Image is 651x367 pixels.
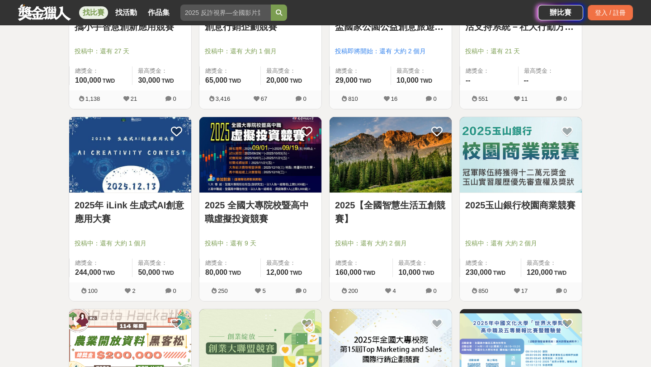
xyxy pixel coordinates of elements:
span: TWD [290,270,302,276]
span: 0 [433,287,436,294]
span: 50,000 [138,268,160,276]
span: 29,000 [335,76,358,84]
span: 投稿中：還有 9 天 [205,239,316,248]
span: 最高獎金： [524,66,577,75]
img: Cover Image [330,117,452,193]
span: TWD [229,270,241,276]
span: 0 [303,287,306,294]
span: 100 [88,287,98,294]
a: 2025【全國智慧生活五創競賽】 [335,198,446,226]
span: TWD [359,78,371,84]
span: 1,138 [85,95,100,102]
span: TWD [103,270,115,276]
span: 5 [262,287,265,294]
span: TWD [229,78,241,84]
span: 160,000 [335,268,362,276]
span: 67 [261,95,267,102]
span: 200 [348,287,358,294]
a: 作品集 [144,6,173,19]
span: TWD [493,270,505,276]
span: 2 [132,287,135,294]
a: 辦比賽 [538,5,583,20]
span: -- [524,76,529,84]
a: 2025玉山銀行校園商業競賽 [465,198,576,212]
img: Cover Image [69,117,191,193]
span: 投稿中：還有 21 天 [465,47,576,56]
span: TWD [103,78,115,84]
span: 總獎金： [335,259,387,268]
input: 2025 反詐視界—全國影片競賽 [180,5,271,21]
span: 10,000 [396,76,419,84]
span: 850 [478,287,488,294]
span: TWD [554,270,566,276]
span: 3,416 [216,95,231,102]
span: 最高獎金： [138,66,186,75]
span: 投稿中：還有 大約 1 個月 [75,239,186,248]
span: 20,000 [266,76,288,84]
span: 120,000 [527,268,553,276]
div: 登入 / 註冊 [588,5,633,20]
span: 244,000 [75,268,101,276]
span: 230,000 [466,268,492,276]
span: 10,000 [398,268,420,276]
span: 最高獎金： [398,259,446,268]
img: Cover Image [460,117,582,193]
span: 810 [348,95,358,102]
span: 最高獎金： [266,66,316,75]
span: 11 [521,95,528,102]
span: 17 [521,287,528,294]
span: -- [466,76,471,84]
span: 12,000 [266,268,288,276]
span: 投稿中：還有 27 天 [75,47,186,56]
span: 30,000 [138,76,160,84]
span: 4 [392,287,396,294]
span: 16 [391,95,397,102]
span: TWD [422,270,434,276]
span: 250 [218,287,228,294]
span: 總獎金： [466,66,513,75]
span: 65,000 [205,76,227,84]
span: TWD [161,270,174,276]
span: 總獎金： [75,259,127,268]
span: 100,000 [75,76,101,84]
span: 總獎金： [205,259,255,268]
span: 投稿中：還有 大約 2 個月 [335,239,446,248]
span: 總獎金： [205,66,255,75]
span: TWD [420,78,432,84]
span: 0 [173,95,176,102]
span: 總獎金： [466,259,515,268]
span: 0 [563,287,566,294]
span: 551 [478,95,488,102]
span: 最高獎金： [138,259,186,268]
a: 找比賽 [79,6,108,19]
span: 最高獎金： [527,259,576,268]
span: 0 [433,95,436,102]
span: 總獎金： [75,66,127,75]
span: 0 [563,95,566,102]
span: 0 [173,287,176,294]
span: 總獎金： [335,66,385,75]
span: 80,000 [205,268,227,276]
a: 找活動 [112,6,141,19]
a: 2025 全國大專院校暨高中職虛擬投資競賽 [205,198,316,226]
span: TWD [290,78,302,84]
span: 21 [131,95,137,102]
span: 投稿即將開始：還有 大約 2 個月 [335,47,446,56]
span: 最高獎金： [396,66,446,75]
span: 最高獎金： [266,259,316,268]
span: TWD [161,78,174,84]
img: Cover Image [199,117,321,193]
a: 2025年 iLink 生成式AI創意應用大賽 [75,198,186,226]
span: 投稿中：還有 大約 2 個月 [465,239,576,248]
span: 0 [303,95,306,102]
span: 投稿中：還有 大約 1 個月 [205,47,316,56]
span: TWD [363,270,375,276]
